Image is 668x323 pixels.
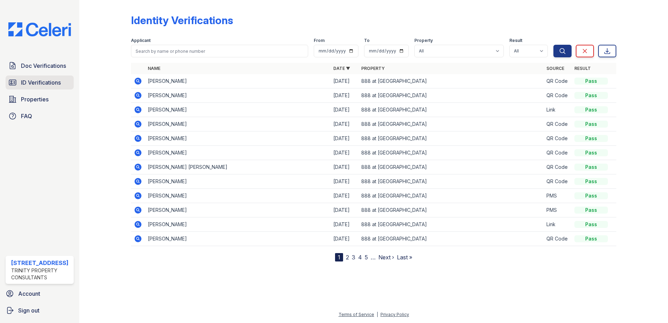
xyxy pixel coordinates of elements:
td: 888 at [GEOGRAPHIC_DATA] [358,74,544,88]
td: [DATE] [331,203,358,217]
a: 3 [352,254,355,261]
label: To [364,38,370,43]
td: 888 at [GEOGRAPHIC_DATA] [358,203,544,217]
a: Source [546,66,564,71]
td: 888 at [GEOGRAPHIC_DATA] [358,217,544,232]
td: [PERSON_NAME] [145,189,331,203]
span: ID Verifications [21,78,61,87]
a: Date ▼ [333,66,350,71]
a: Last » [397,254,412,261]
td: 888 at [GEOGRAPHIC_DATA] [358,103,544,117]
td: [DATE] [331,88,358,103]
td: QR Code [544,88,572,103]
div: Pass [574,178,608,185]
td: 888 at [GEOGRAPHIC_DATA] [358,160,544,174]
td: 888 at [GEOGRAPHIC_DATA] [358,189,544,203]
a: Doc Verifications [6,59,74,73]
td: [DATE] [331,160,358,174]
td: QR Code [544,174,572,189]
a: Terms of Service [339,312,374,317]
span: Sign out [18,306,39,315]
td: [PERSON_NAME] [145,88,331,103]
span: Properties [21,95,49,103]
div: Pass [574,149,608,156]
td: [PERSON_NAME] [145,103,331,117]
td: QR Code [544,160,572,174]
label: From [314,38,325,43]
a: Next › [378,254,394,261]
a: Result [574,66,591,71]
td: [DATE] [331,117,358,131]
td: QR Code [544,131,572,146]
div: | [377,312,378,317]
td: PMS [544,189,572,203]
div: Trinity Property Consultants [11,267,71,281]
img: CE_Logo_Blue-a8612792a0a2168367f1c8372b55b34899dd931a85d93a1a3d3e32e68fde9ad4.png [3,22,77,36]
a: 4 [358,254,362,261]
a: Sign out [3,303,77,317]
div: Pass [574,92,608,99]
td: [PERSON_NAME] [145,74,331,88]
td: 888 at [GEOGRAPHIC_DATA] [358,131,544,146]
td: QR Code [544,146,572,160]
a: Name [148,66,160,71]
div: Pass [574,221,608,228]
td: [DATE] [331,217,358,232]
td: PMS [544,203,572,217]
td: 888 at [GEOGRAPHIC_DATA] [358,117,544,131]
a: FAQ [6,109,74,123]
div: 1 [335,253,343,261]
a: ID Verifications [6,76,74,89]
label: Property [414,38,433,43]
label: Result [509,38,522,43]
td: [PERSON_NAME] [145,117,331,131]
td: [DATE] [331,189,358,203]
td: [DATE] [331,74,358,88]
a: Properties [6,92,74,106]
div: [STREET_ADDRESS] [11,259,71,267]
td: [PERSON_NAME] [145,203,331,217]
td: Link [544,217,572,232]
a: Privacy Policy [380,312,409,317]
td: QR Code [544,74,572,88]
td: [PERSON_NAME] [145,174,331,189]
div: Pass [574,235,608,242]
td: QR Code [544,117,572,131]
td: 888 at [GEOGRAPHIC_DATA] [358,146,544,160]
td: [PERSON_NAME] [145,146,331,160]
input: Search by name or phone number [131,45,308,57]
div: Pass [574,207,608,214]
div: Pass [574,164,608,171]
td: [PERSON_NAME] [145,131,331,146]
span: … [371,253,376,261]
div: Pass [574,106,608,113]
td: QR Code [544,232,572,246]
a: 5 [365,254,368,261]
div: Pass [574,135,608,142]
td: [DATE] [331,174,358,189]
td: Link [544,103,572,117]
td: 888 at [GEOGRAPHIC_DATA] [358,232,544,246]
td: [DATE] [331,103,358,117]
td: 888 at [GEOGRAPHIC_DATA] [358,174,544,189]
td: [PERSON_NAME] [PERSON_NAME] [145,160,331,174]
span: FAQ [21,112,32,120]
a: 2 [346,254,349,261]
a: Property [361,66,385,71]
div: Identity Verifications [131,14,233,27]
div: Pass [574,78,608,85]
span: Account [18,289,40,298]
label: Applicant [131,38,151,43]
td: [DATE] [331,146,358,160]
td: [DATE] [331,232,358,246]
td: [PERSON_NAME] [145,232,331,246]
div: Pass [574,121,608,128]
td: [DATE] [331,131,358,146]
span: Doc Verifications [21,62,66,70]
div: Pass [574,192,608,199]
a: Account [3,287,77,301]
td: 888 at [GEOGRAPHIC_DATA] [358,88,544,103]
td: [PERSON_NAME] [145,217,331,232]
